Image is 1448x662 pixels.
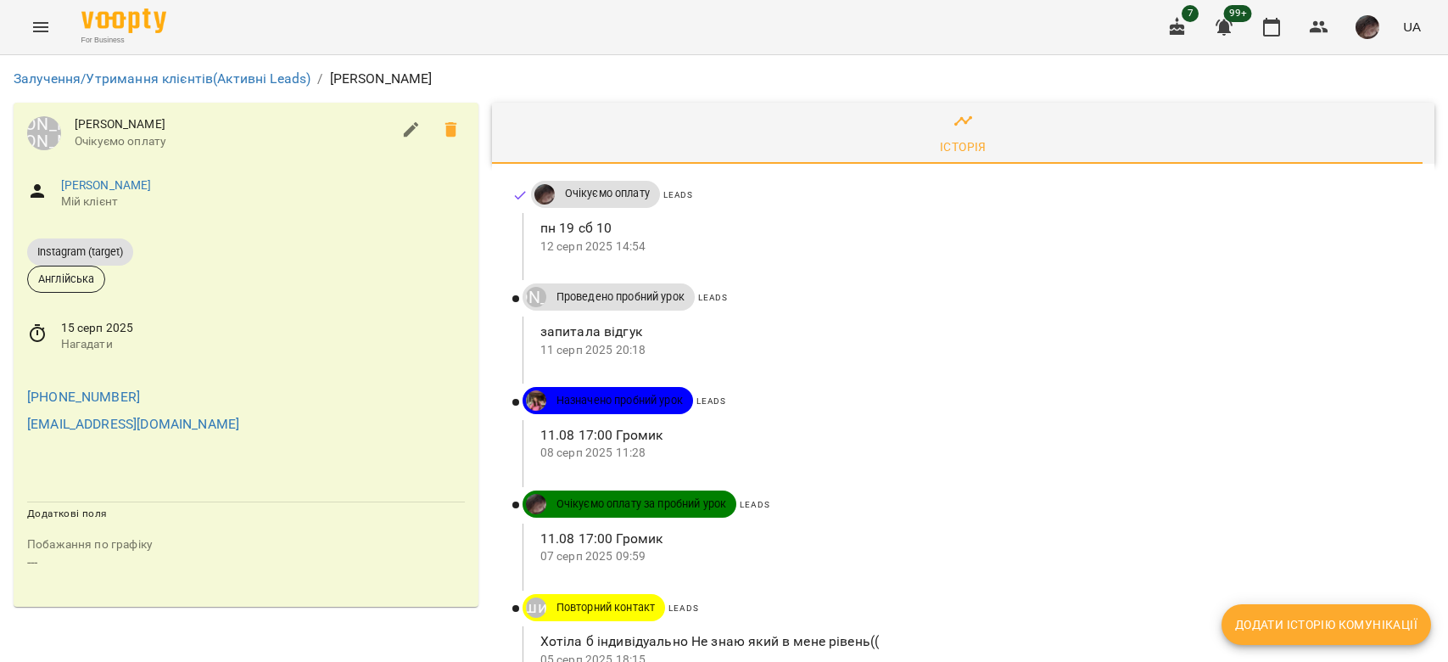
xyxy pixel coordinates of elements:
[1224,5,1252,22] span: 99+
[330,69,433,89] p: [PERSON_NAME]
[523,494,546,514] a: Хоменко Анна Олександрівна
[317,69,322,89] li: /
[61,336,465,353] span: Нагадати
[540,425,1407,446] p: 11.08 17:00 Громик
[27,416,239,432] a: [EMAIL_ADDRESS][DOMAIN_NAME]
[27,389,140,405] a: [PHONE_NUMBER]
[940,137,987,157] div: Історія
[698,293,728,302] span: Leads
[1222,604,1431,645] button: Додати історію комунікації
[526,390,546,411] img: Зайцева Мілєна Павлівна
[1396,11,1428,42] button: UA
[546,289,695,305] span: Проведено пробний урок
[27,244,133,259] span: Instagram (target)
[81,8,166,33] img: Voopty Logo
[546,600,666,615] span: Повторний контакт
[540,445,1407,462] p: 08 серп 2025 11:28
[14,70,310,87] a: Залучення/Утримання клієнтів(Активні Leads)
[555,186,660,201] span: Очікуємо оплату
[14,69,1434,89] nav: breadcrumb
[663,190,693,199] span: Leads
[27,508,107,519] span: Додаткові поля
[534,184,555,205] img: Хоменко Анна Олександрівна
[28,271,104,287] span: Англійська
[1403,18,1421,36] span: UA
[27,116,61,150] a: [PERSON_NAME] [PERSON_NAME]
[526,494,546,514] img: Хоменко Анна Олександрівна
[696,396,726,406] span: Leads
[546,393,693,408] span: Назначено пробний урок
[526,597,546,618] div: Пахольчишин Вікторія
[1356,15,1379,39] img: 297f12a5ee7ab206987b53a38ee76f7e.jpg
[523,597,546,618] a: Пахольчишин Вікторія
[540,548,1407,565] p: 07 серп 2025 09:59
[540,342,1407,359] p: 11 серп 2025 20:18
[740,500,769,509] span: Leads
[81,35,166,46] span: For Business
[1235,614,1417,635] span: Додати історію комунікації
[523,287,546,307] a: [PERSON_NAME]
[27,553,465,573] p: ---
[668,603,698,613] span: Leads
[1182,5,1199,22] span: 7
[75,133,391,150] span: Очікуємо оплату
[540,218,1407,238] p: пн 19 сб 10
[546,496,737,512] span: Очікуємо оплату за пробний урок
[27,116,61,150] div: Степаненко Анастасія
[540,631,1407,652] p: Хотіла б індивідуально Не знаю який в мене рівень((
[61,320,465,337] span: 15 серп 2025
[27,536,465,553] p: field-description
[540,529,1407,549] p: 11.08 17:00 Громик
[523,390,546,411] a: Зайцева Мілєна Павлівна
[61,178,152,192] a: [PERSON_NAME]
[531,184,555,205] a: Хоменко Анна Олександрівна
[526,287,546,307] div: Тригубенко Ангеліна
[75,116,391,133] span: [PERSON_NAME]
[61,194,465,210] span: Мій клієнт
[20,7,61,48] button: Menu
[540,322,1407,342] p: запитала відгук
[540,238,1407,255] p: 12 серп 2025 14:54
